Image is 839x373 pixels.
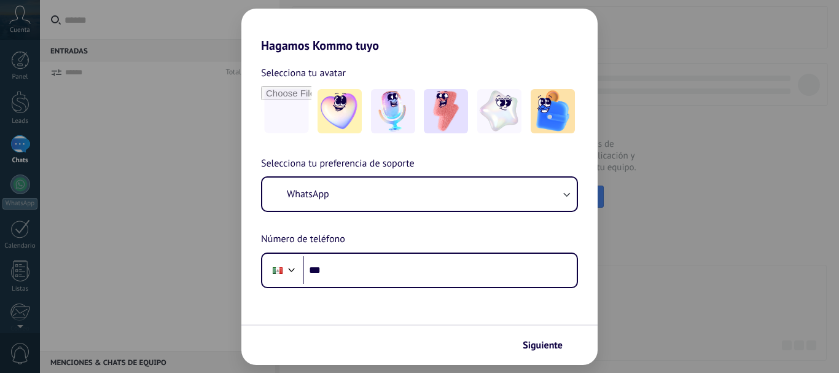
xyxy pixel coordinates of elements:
span: Número de teléfono [261,232,345,248]
span: Siguiente [523,341,563,350]
img: -1.jpeg [318,89,362,133]
span: Selecciona tu preferencia de soporte [261,156,415,172]
span: WhatsApp [287,188,329,200]
img: -4.jpeg [477,89,521,133]
div: Mexico: + 52 [266,257,289,283]
h2: Hagamos Kommo tuyo [241,9,598,53]
button: Siguiente [517,335,579,356]
img: -3.jpeg [424,89,468,133]
img: -5.jpeg [531,89,575,133]
span: Selecciona tu avatar [261,65,346,81]
img: -2.jpeg [371,89,415,133]
button: WhatsApp [262,178,577,211]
